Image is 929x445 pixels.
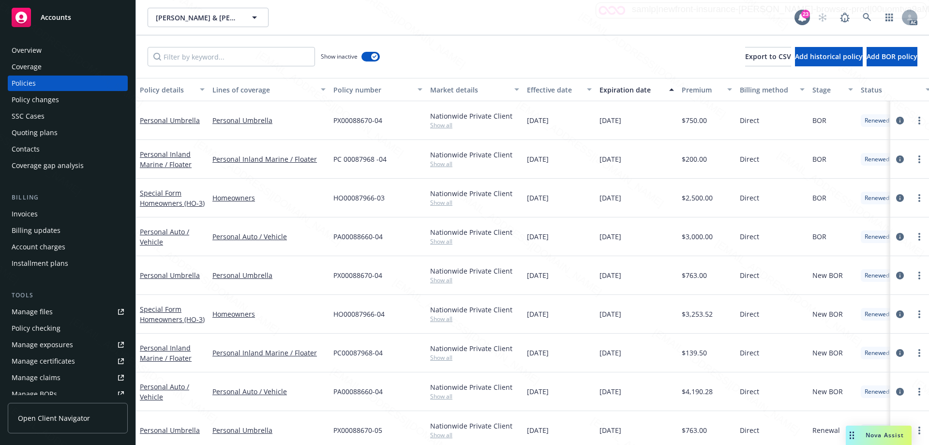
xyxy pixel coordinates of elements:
[894,153,906,165] a: circleInformation
[914,192,925,204] a: more
[795,47,863,66] button: Add historical policy
[599,386,621,397] span: [DATE]
[12,386,57,402] div: Manage BORs
[333,270,382,280] span: PX00088670-04
[140,227,189,246] a: Personal Auto / Vehicle
[914,386,925,398] a: more
[12,108,45,124] div: SSC Cases
[795,52,863,61] span: Add historical policy
[212,348,326,358] a: Personal Inland Marine / Floater
[812,231,826,242] span: BOR
[527,309,549,319] span: [DATE]
[599,348,621,358] span: [DATE]
[140,85,194,95] div: Policy details
[12,321,60,336] div: Policy checking
[12,43,42,58] div: Overview
[140,116,200,125] a: Personal Umbrella
[8,386,128,402] a: Manage BORs
[212,154,326,164] a: Personal Inland Marine / Floater
[599,425,621,435] span: [DATE]
[527,270,549,280] span: [DATE]
[527,115,549,125] span: [DATE]
[333,386,383,397] span: PA00088660-04
[8,256,128,271] a: Installment plans
[8,4,128,31] a: Accounts
[430,343,519,353] div: Nationwide Private Client
[740,309,759,319] span: Direct
[894,270,906,281] a: circleInformation
[430,188,519,199] div: Nationwide Private Client
[212,425,326,435] a: Personal Umbrella
[813,8,832,27] a: Start snowing
[430,266,519,276] div: Nationwide Private Client
[333,154,387,164] span: PC 00087968 -04
[527,231,549,242] span: [DATE]
[812,270,843,280] span: New BOR
[8,353,128,369] a: Manage certificates
[866,431,904,439] span: Nova Assist
[140,382,189,401] a: Personal Auto / Vehicle
[8,92,128,107] a: Policy changes
[41,14,71,21] span: Accounts
[430,421,519,431] div: Nationwide Private Client
[140,271,200,280] a: Personal Umbrella
[596,78,678,101] button: Expiration date
[140,188,205,208] a: Special Form Homeowners (HO-3)
[736,78,809,101] button: Billing method
[745,52,791,61] span: Export to CSV
[212,115,326,125] a: Personal Umbrella
[835,8,854,27] a: Report a Bug
[12,304,53,320] div: Manage files
[212,193,326,203] a: Homeowners
[8,370,128,385] a: Manage claims
[321,52,358,61] span: Show inactive
[894,347,906,359] a: circleInformation
[12,125,58,140] div: Quoting plans
[812,115,826,125] span: BOR
[682,348,707,358] span: $139.50
[430,276,519,284] span: Show all
[430,237,519,246] span: Show all
[812,154,826,164] span: BOR
[682,425,707,435] span: $763.00
[148,47,315,66] input: Filter by keyword...
[857,8,877,27] a: Search
[846,426,858,445] div: Drag to move
[682,309,713,319] span: $3,253.52
[18,413,90,423] span: Open Client Navigator
[212,386,326,397] a: Personal Auto / Vehicle
[867,52,917,61] span: Add BOR policy
[599,231,621,242] span: [DATE]
[8,321,128,336] a: Policy checking
[527,193,549,203] span: [DATE]
[8,206,128,222] a: Invoices
[812,85,842,95] div: Stage
[865,387,889,396] span: Renewed
[894,308,906,320] a: circleInformation
[8,158,128,173] a: Coverage gap analysis
[678,78,736,101] button: Premium
[682,386,713,397] span: $4,190.28
[430,85,509,95] div: Market details
[12,206,38,222] div: Invoices
[430,111,519,121] div: Nationwide Private Client
[140,426,200,435] a: Personal Umbrella
[212,231,326,242] a: Personal Auto / Vehicle
[12,158,84,173] div: Coverage gap analysis
[333,231,383,242] span: PA00088660-04
[740,115,759,125] span: Direct
[812,193,826,203] span: BOR
[333,85,412,95] div: Policy number
[894,115,906,126] a: circleInformation
[12,59,42,75] div: Coverage
[914,270,925,281] a: more
[12,337,73,353] div: Manage exposures
[812,348,843,358] span: New BOR
[8,304,128,320] a: Manage files
[430,160,519,168] span: Show all
[914,347,925,359] a: more
[430,382,519,392] div: Nationwide Private Client
[527,154,549,164] span: [DATE]
[8,239,128,255] a: Account charges
[682,154,707,164] span: $200.00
